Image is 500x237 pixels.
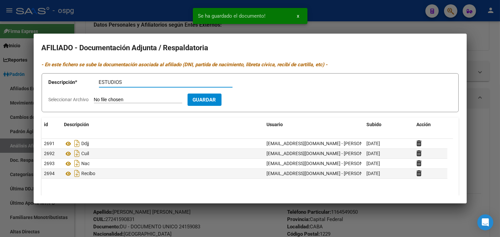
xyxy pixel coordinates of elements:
[44,122,48,127] span: id
[44,151,55,156] span: 2692
[267,122,283,127] span: Usuario
[73,148,82,159] i: Descargar documento
[367,171,380,176] span: [DATE]
[367,141,380,146] span: [DATE]
[198,13,266,19] span: Se ha guardado el documento!
[188,94,222,106] button: Guardar
[42,62,328,68] i: - En este fichero se sube la documentación asociada al afiliado (DNI, partida de nacimiento, libr...
[73,138,82,149] i: Descargar documento
[267,161,380,166] span: [EMAIL_ADDRESS][DOMAIN_NAME] - [PERSON_NAME]
[44,141,55,146] span: 2691
[267,151,380,156] span: [EMAIL_ADDRESS][DOMAIN_NAME] - [PERSON_NAME]
[42,42,459,54] h2: AFILIADO - Documentación Adjunta / Respaldatoria
[44,161,55,166] span: 2693
[417,122,431,127] span: Acción
[267,141,380,146] span: [EMAIL_ADDRESS][DOMAIN_NAME] - [PERSON_NAME]
[42,118,62,132] datatable-header-cell: id
[62,118,264,132] datatable-header-cell: Descripción
[292,10,305,22] button: x
[49,79,99,86] p: Descripción
[82,171,96,176] span: Recibo
[367,122,382,127] span: Subido
[44,171,55,176] span: 2694
[82,161,90,166] span: Nac
[73,168,82,179] i: Descargar documento
[82,151,89,156] span: Cuil
[367,161,380,166] span: [DATE]
[193,97,216,103] span: Guardar
[82,141,89,146] span: Ddjj
[477,214,493,230] div: Open Intercom Messenger
[64,122,89,127] span: Descripción
[364,118,414,132] datatable-header-cell: Subido
[267,171,380,176] span: [EMAIL_ADDRESS][DOMAIN_NAME] - [PERSON_NAME]
[367,151,380,156] span: [DATE]
[297,13,299,19] span: x
[73,158,82,169] i: Descargar documento
[264,118,364,132] datatable-header-cell: Usuario
[49,97,89,102] span: Seleccionar Archivo
[414,118,447,132] datatable-header-cell: Acción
